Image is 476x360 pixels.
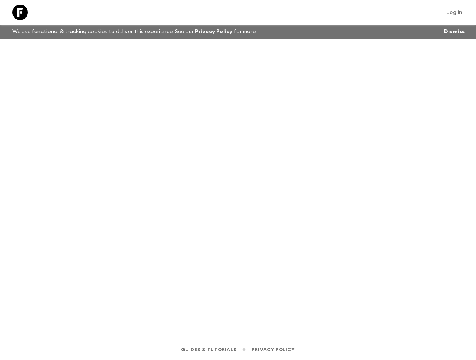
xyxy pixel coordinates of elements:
[9,25,260,39] p: We use functional & tracking cookies to deliver this experience. See our for more.
[442,7,467,18] a: Log in
[181,345,236,354] a: Guides & Tutorials
[252,345,295,354] a: Privacy Policy
[442,26,467,37] button: Dismiss
[195,29,232,34] a: Privacy Policy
